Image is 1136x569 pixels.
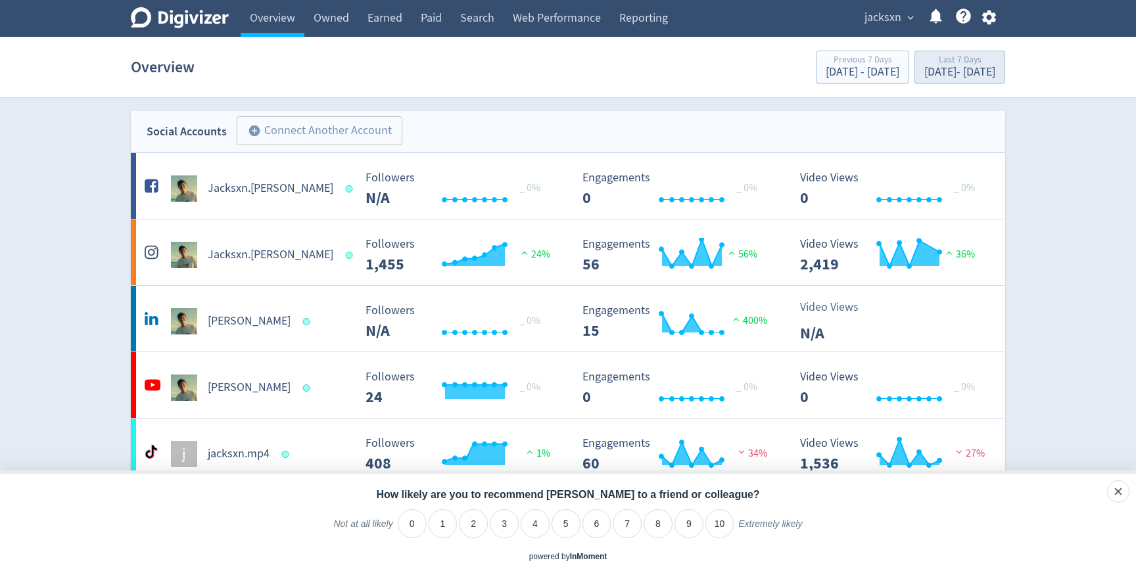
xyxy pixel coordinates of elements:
[521,509,550,538] li: 4
[674,509,703,538] li: 9
[644,509,673,538] li: 8
[793,437,991,472] svg: Video Views 1,536
[359,171,556,206] svg: Followers ---
[459,509,488,538] li: 2
[208,380,291,396] h5: [PERSON_NAME]
[171,441,197,467] div: j
[725,248,738,258] img: positive-performance.svg
[826,55,899,66] div: Previous 7 Days
[303,384,314,392] span: Data last synced: 1 Sep 2025, 10:02am (AEST)
[953,447,985,460] span: 27%
[131,419,1005,484] a: jjacksxn.mp4 Followers --- Followers 408 1% Engagements 60 Engagements 60 34% Video Views 1,536 V...
[943,248,975,261] span: 36%
[147,122,227,141] div: Social Accounts
[359,437,556,472] svg: Followers ---
[860,7,917,28] button: jacksxn
[1107,480,1129,503] div: Close survey
[736,181,757,194] span: _ 0%
[730,314,743,324] img: positive-performance.svg
[398,509,427,538] li: 0
[359,371,556,405] svg: Followers ---
[359,304,556,339] svg: Followers ---
[171,175,197,202] img: Jacksxn.berry undefined
[208,247,333,263] h5: Jacksxn.[PERSON_NAME]
[523,447,536,457] img: positive-performance.svg
[346,252,357,259] span: Data last synced: 1 Sep 2025, 11:02am (AEST)
[131,286,1005,352] a: Jackson Berry undefined[PERSON_NAME] Followers --- _ 0% Followers N/A Engagements 15 Engagements ...
[735,447,748,457] img: negative-performance.svg
[800,321,876,345] p: N/A
[800,298,876,316] p: Video Views
[171,375,197,401] img: Jackson undefined
[303,318,314,325] span: Data last synced: 31 Aug 2025, 7:01pm (AEST)
[793,371,991,405] svg: Video Views 0
[613,509,642,538] li: 7
[208,181,333,196] h5: Jacksxn.[PERSON_NAME]
[529,551,607,562] div: powered by inmoment
[576,437,773,472] svg: Engagements 60
[518,248,550,261] span: 24%
[725,248,757,261] span: 56%
[333,518,392,540] label: Not at all likely
[736,380,757,394] span: _ 0%
[954,380,975,394] span: _ 0%
[905,12,916,24] span: expand_more
[131,153,1005,219] a: Jacksxn.berry undefinedJacksxn.[PERSON_NAME] Followers --- _ 0% Followers N/A Engagements 0 Engag...
[519,380,540,394] span: _ 0%
[359,238,556,273] svg: Followers ---
[570,552,607,561] a: InMoment
[523,447,550,460] span: 1%
[576,171,773,206] svg: Engagements 0
[816,51,909,83] button: Previous 7 Days[DATE] - [DATE]
[552,509,580,538] li: 5
[793,238,991,273] svg: Video Views 2,419
[282,451,293,458] span: Data last synced: 31 Aug 2025, 11:02pm (AEST)
[730,314,767,327] span: 400%
[793,171,991,206] svg: Video Views 0
[943,248,956,258] img: positive-performance.svg
[248,124,261,137] span: add_circle
[171,308,197,334] img: Jackson Berry undefined
[490,509,519,538] li: 3
[954,181,975,194] span: _ 0%
[208,446,270,462] h5: jacksxn.mp4
[346,185,357,193] span: Data last synced: 1 Sep 2025, 11:02am (AEST)
[227,118,402,145] a: Connect Another Account
[924,55,995,66] div: Last 7 Days
[953,447,966,457] img: negative-performance.svg
[914,51,1005,83] button: Last 7 Days[DATE]- [DATE]
[735,447,767,460] span: 34%
[131,352,1005,418] a: Jackson undefined[PERSON_NAME] Followers --- _ 0% Followers 24 Engagements 0 Engagements 0 _ 0% V...
[208,313,291,329] h5: [PERSON_NAME]
[429,509,458,538] li: 1
[864,7,901,28] span: jacksxn
[171,242,197,268] img: Jacksxn.berry undefined
[576,304,773,339] svg: Engagements 15
[131,46,195,88] h1: Overview
[738,518,802,540] label: Extremely likely
[519,314,540,327] span: _ 0%
[924,66,995,78] div: [DATE] - [DATE]
[576,238,773,273] svg: Engagements 56
[582,509,611,538] li: 6
[519,181,540,194] span: _ 0%
[131,219,1005,285] a: Jacksxn.berry undefinedJacksxn.[PERSON_NAME] Followers --- Followers 1,455 24% Engagements 56 Eng...
[576,371,773,405] svg: Engagements 0
[705,509,734,538] li: 10
[826,66,899,78] div: [DATE] - [DATE]
[518,248,531,258] img: positive-performance.svg
[237,116,402,145] button: Connect Another Account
